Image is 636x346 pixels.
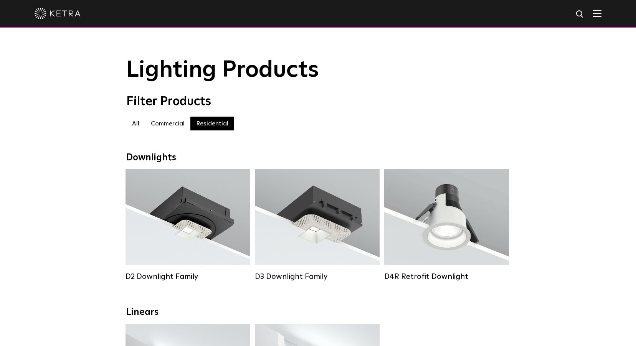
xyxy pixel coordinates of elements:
[126,117,145,130] label: All
[126,272,250,281] div: D2 Downlight Family
[126,307,510,318] div: Linears
[575,10,585,19] img: search icon
[593,10,601,17] img: Hamburger%20Nav.svg
[126,94,510,109] div: Filter Products
[35,8,81,19] img: ketra-logo-2019-white
[384,169,509,281] a: D4R Retrofit Downlight Lumen Output:800Colors:White / BlackBeam Angles:15° / 25° / 40° / 60°Watta...
[255,169,380,281] a: D3 Downlight Family Lumen Output:700 / 900 / 1100Colors:White / Black / Silver / Bronze / Paintab...
[126,152,510,163] div: Downlights
[384,272,509,281] div: D4R Retrofit Downlight
[190,117,234,130] label: Residential
[255,272,380,281] div: D3 Downlight Family
[126,59,319,82] span: Lighting Products
[126,169,250,281] a: D2 Downlight Family Lumen Output:1200Colors:White / Black / Gloss Black / Silver / Bronze / Silve...
[145,117,190,130] label: Commercial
